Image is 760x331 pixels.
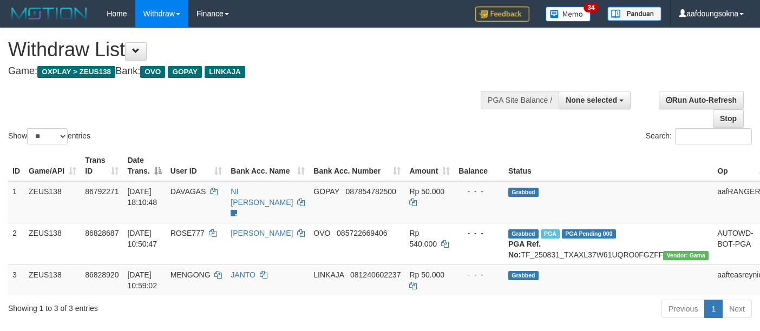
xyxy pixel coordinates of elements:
th: User ID: activate to sort column ascending [166,150,227,181]
span: [DATE] 18:10:48 [127,187,157,207]
span: GOPAY [168,66,202,78]
span: Rp 50.000 [409,270,444,279]
th: Date Trans.: activate to sort column descending [123,150,166,181]
img: MOTION_logo.png [8,5,90,22]
th: Bank Acc. Name: activate to sort column ascending [226,150,309,181]
th: Status [504,150,713,181]
b: PGA Ref. No: [508,240,541,259]
h4: Game: Bank: [8,66,496,77]
th: ID [8,150,24,181]
span: [DATE] 10:50:47 [127,229,157,248]
div: PGA Site Balance / [481,91,559,109]
span: MENGONG [171,270,211,279]
td: ZEUS138 [24,181,81,223]
th: Balance [454,150,504,181]
span: ROSE777 [171,229,205,237]
span: GOPAY [313,187,339,196]
a: 1 [704,300,723,318]
span: LINKAJA [313,270,344,279]
img: Feedback.jpg [475,6,529,22]
span: Copy 085722669406 to clipboard [337,229,387,237]
td: 3 [8,264,24,295]
span: Grabbed [508,188,539,197]
span: Copy 087854782500 to clipboard [345,187,396,196]
span: 86792271 [85,187,119,196]
a: Previous [661,300,705,318]
td: 1 [8,181,24,223]
th: Trans ID: activate to sort column ascending [81,150,123,181]
span: Copy 081240602237 to clipboard [350,270,401,279]
a: NI [PERSON_NAME] [231,187,293,207]
td: 2 [8,223,24,264]
select: Showentries [27,128,68,144]
span: 86828687 [85,229,119,237]
span: None selected [566,96,617,104]
td: TF_250831_TXAXL37W61UQRO0FGZFF [504,223,713,264]
span: Grabbed [508,271,539,280]
h1: Withdraw List [8,39,496,61]
label: Show entries [8,128,90,144]
span: OVO [313,229,330,237]
label: Search: [646,128,752,144]
span: 86828920 [85,270,119,279]
a: Run Auto-Refresh [659,91,744,109]
a: Next [722,300,752,318]
a: [PERSON_NAME] [231,229,293,237]
div: - - - [458,228,500,239]
th: Bank Acc. Number: activate to sort column ascending [309,150,405,181]
a: JANTO [231,270,255,279]
span: Rp 50.000 [409,187,444,196]
img: panduan.png [607,6,661,21]
a: Stop [713,109,744,128]
div: - - - [458,269,500,280]
span: LINKAJA [205,66,245,78]
span: 34 [584,3,598,12]
div: - - - [458,186,500,197]
span: DAVAGAS [171,187,206,196]
td: ZEUS138 [24,223,81,264]
span: [DATE] 10:59:02 [127,270,157,290]
span: Rp 540.000 [409,229,437,248]
input: Search: [675,128,752,144]
span: OVO [140,66,165,78]
span: Grabbed [508,229,539,239]
span: PGA Pending [562,229,616,239]
span: Marked by aafsreyleap [541,229,560,239]
img: Button%20Memo.svg [546,6,591,22]
span: Vendor URL: https://trx31.1velocity.biz [663,251,709,260]
th: Amount: activate to sort column ascending [405,150,454,181]
div: Showing 1 to 3 of 3 entries [8,299,309,314]
button: None selected [559,91,631,109]
th: Game/API: activate to sort column ascending [24,150,81,181]
span: OXPLAY > ZEUS138 [37,66,115,78]
td: ZEUS138 [24,264,81,295]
